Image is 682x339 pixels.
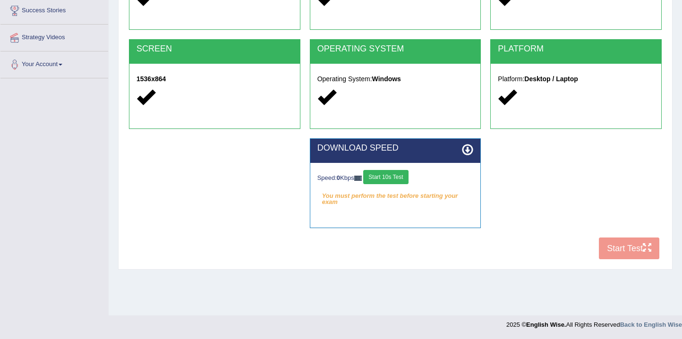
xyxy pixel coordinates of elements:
[526,321,566,328] strong: English Wise.
[317,44,474,54] h2: OPERATING SYSTEM
[524,75,578,83] strong: Desktop / Laptop
[0,25,108,48] a: Strategy Videos
[363,170,408,184] button: Start 10s Test
[0,51,108,75] a: Your Account
[136,75,166,83] strong: 1536x864
[506,315,682,329] div: 2025 © All Rights Reserved
[354,176,362,181] img: ajax-loader-fb-connection.gif
[498,44,654,54] h2: PLATFORM
[498,76,654,83] h5: Platform:
[337,174,340,181] strong: 0
[317,76,474,83] h5: Operating System:
[317,170,474,186] div: Speed: Kbps
[136,44,293,54] h2: SCREEN
[317,144,474,153] h2: DOWNLOAD SPEED
[317,189,474,203] em: You must perform the test before starting your exam
[620,321,682,328] a: Back to English Wise
[372,75,401,83] strong: Windows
